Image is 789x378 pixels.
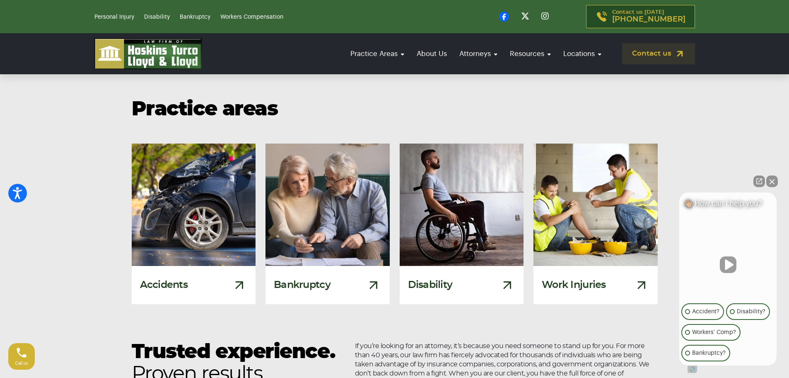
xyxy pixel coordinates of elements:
a: Workers Compensation [220,14,283,20]
p: Contact us [DATE] [612,10,685,24]
img: Injured Construction Worker [533,144,658,266]
a: Contact us [622,43,695,64]
div: 👋🏼 How can I help you? [679,199,777,212]
p: Accident? [692,307,719,317]
a: Bankruptcy [265,144,390,304]
p: Disability? [737,307,765,317]
img: logo [94,38,202,69]
h3: Bankruptcy [274,280,331,291]
p: Bankruptcy? [692,348,726,358]
p: Workers' Comp? [692,327,736,337]
a: Attorneys [455,42,502,66]
span: [PHONE_NUMBER] [612,15,685,24]
a: Disability [144,14,170,20]
a: Open direct chat [753,176,765,187]
a: Injured Construction Worker Work Injuries [533,144,658,304]
a: Open intaker chat [688,366,697,373]
a: Locations [559,42,606,66]
button: Unmute video [720,256,736,273]
button: Close Intaker Chat Widget [766,176,778,187]
a: Disability [400,144,524,304]
h3: Work Injuries [542,280,606,291]
a: Personal Injury [94,14,134,20]
a: Contact us [DATE][PHONE_NUMBER] [586,5,695,28]
a: Bankruptcy [180,14,210,20]
a: Practice Areas [346,42,408,66]
h3: Accidents [140,280,188,291]
a: Damaged Car From A Car Accident Accidents [132,144,256,304]
h2: Practice areas [132,99,658,121]
span: Call us [15,361,28,366]
a: About Us [413,42,451,66]
h3: Disability [408,280,453,291]
img: Damaged Car From A Car Accident [132,144,256,266]
a: Resources [506,42,555,66]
